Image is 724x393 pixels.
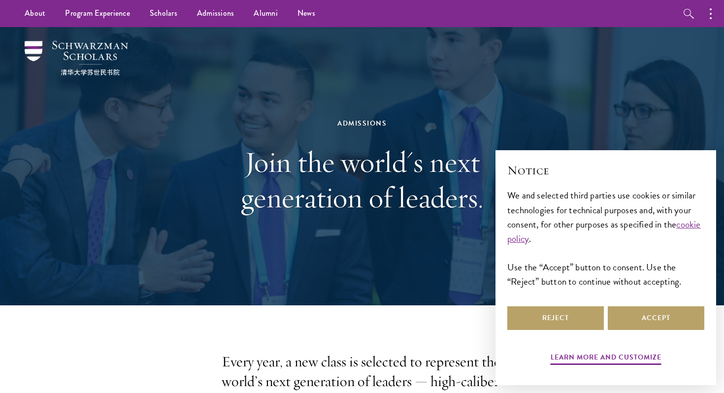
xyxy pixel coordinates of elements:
[551,351,661,366] button: Learn more and customize
[192,117,532,130] div: Admissions
[25,41,128,75] img: Schwarzman Scholars
[608,306,704,330] button: Accept
[507,188,704,288] div: We and selected third parties use cookies or similar technologies for technical purposes and, wit...
[507,217,701,246] a: cookie policy
[507,306,604,330] button: Reject
[507,162,704,179] h2: Notice
[192,144,532,215] h1: Join the world's next generation of leaders.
